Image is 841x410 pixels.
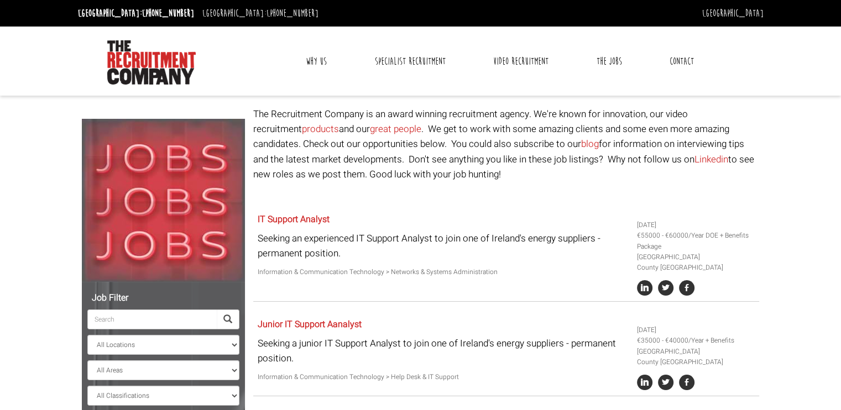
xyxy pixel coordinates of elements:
li: [DATE] [637,220,755,230]
a: The Jobs [588,48,630,75]
a: Linkedin [694,153,728,166]
a: Video Recruitment [485,48,557,75]
a: [PHONE_NUMBER] [142,7,194,19]
a: IT Support Analyst [258,213,330,226]
p: Seeking an experienced IT Support Analyst to join one of Ireland's energy suppliers - permanent p... [258,231,629,261]
li: [DATE] [637,325,755,335]
a: [GEOGRAPHIC_DATA] [702,7,764,19]
a: Contact [661,48,702,75]
input: Search [87,309,217,329]
a: blog [581,137,599,151]
li: €55000 - €60000/Year DOE + Benefits Package [637,230,755,251]
h5: Job Filter [87,293,239,303]
a: Why Us [297,48,335,75]
p: Information & Communication Technology > Networks & Systems Administration [258,267,629,277]
img: The Recruitment Company [107,40,196,85]
p: Seeking a junior IT Support Analyst to join one of Ireland's energy suppliers - permanent position. [258,336,629,366]
img: Jobs, Jobs, Jobs [82,119,245,282]
a: Junior IT Support Aanalyst [258,318,362,331]
a: products [302,122,339,136]
li: [GEOGRAPHIC_DATA] County [GEOGRAPHIC_DATA] [637,252,755,273]
a: [PHONE_NUMBER] [267,7,318,19]
a: Specialist Recruitment [366,48,453,75]
li: [GEOGRAPHIC_DATA]: [75,4,197,22]
li: [GEOGRAPHIC_DATA] County [GEOGRAPHIC_DATA] [637,346,755,367]
a: great people [370,122,421,136]
li: [GEOGRAPHIC_DATA]: [200,4,321,22]
p: Information & Communication Technology > Help Desk & IT Support [258,372,629,382]
p: The Recruitment Company is an award winning recruitment agency. We're known for innovation, our v... [253,107,759,182]
li: €35000 - €40000/Year + Benefits [637,335,755,346]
